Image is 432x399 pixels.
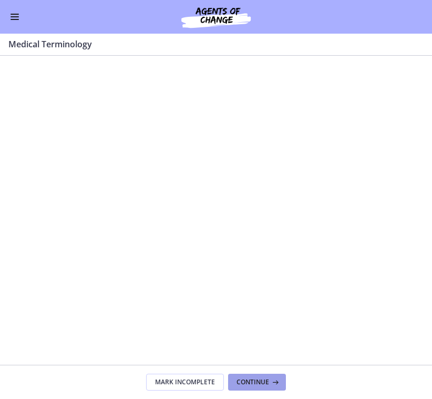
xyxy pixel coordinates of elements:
[146,374,224,391] button: Mark Incomplete
[153,4,279,29] img: Agents of Change
[8,38,411,50] h3: Medical Terminology
[155,378,215,386] span: Mark Incomplete
[8,11,21,23] button: Enable menu
[228,374,286,391] button: Continue
[236,378,269,386] span: Continue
